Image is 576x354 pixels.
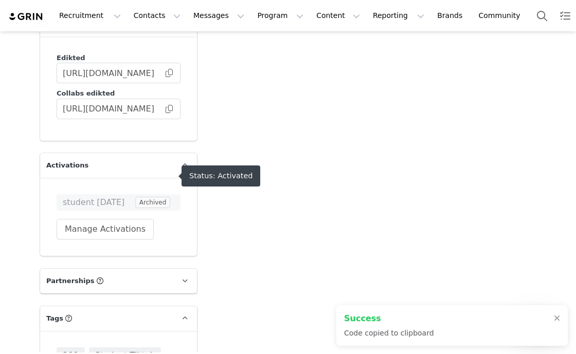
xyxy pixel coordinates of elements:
span: Tags [46,313,63,324]
button: Reporting [367,4,430,27]
button: Messages [187,4,250,27]
div: Status: Activated [189,172,253,180]
span: student [DATE] [63,196,133,209]
a: Community [473,4,531,27]
p: Code copied to clipboard [344,328,434,339]
button: Contacts [128,4,187,27]
button: Content [310,4,366,27]
body: Rich Text Area. Press ALT-0 for help. [8,8,291,20]
button: Search [531,4,553,27]
button: Program [251,4,310,27]
span: Archived [135,197,171,208]
span: Edikted [57,54,85,62]
img: grin logo [8,12,44,22]
span: Activations [46,160,88,171]
a: Brands [431,4,472,27]
button: Manage Activations [57,219,154,239]
button: Recruitment [53,4,127,27]
span: Partnerships [46,276,95,286]
span: Collabs edikted [57,89,115,97]
h2: Success [344,312,434,325]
